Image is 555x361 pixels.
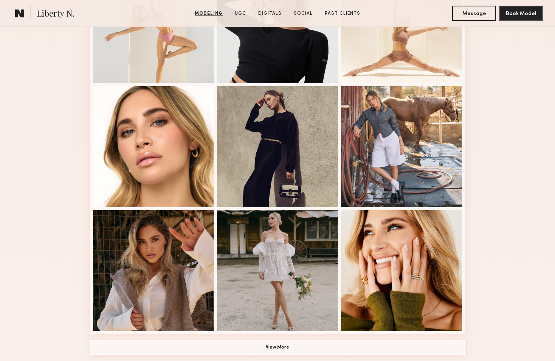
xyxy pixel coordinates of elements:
button: Message [452,6,496,21]
button: Book Model [499,6,543,21]
a: Modeling [192,10,226,17]
a: Social [291,10,316,17]
a: Book Model [499,10,543,16]
button: View More [90,340,465,355]
a: Digitals [255,10,285,17]
a: UGC [232,10,249,17]
a: Past Clients [322,10,363,17]
span: Liberty N. [37,8,74,21]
